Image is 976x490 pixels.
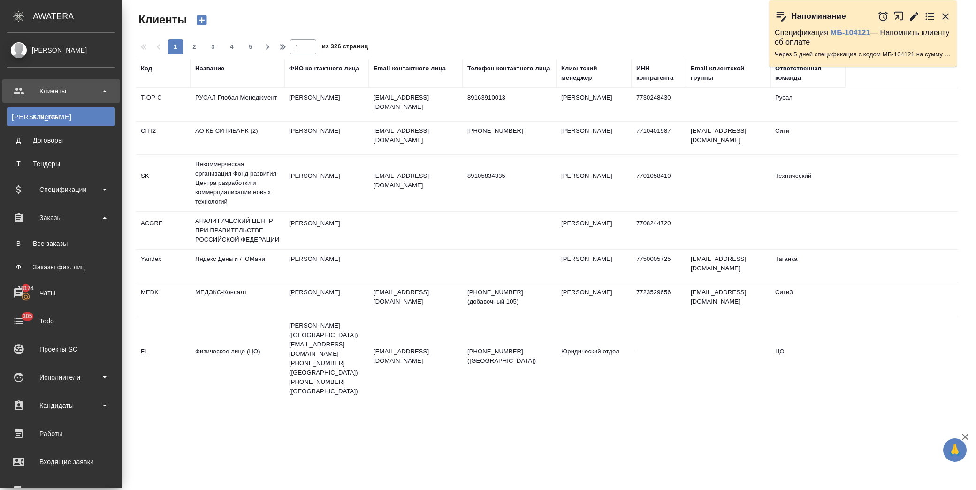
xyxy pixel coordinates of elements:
div: Входящие заявки [7,455,115,469]
td: Юридический отдел [557,342,632,375]
div: Работы [7,427,115,441]
td: [EMAIL_ADDRESS][DOMAIN_NAME] [686,283,770,316]
div: ФИО контактного лица [289,64,359,73]
a: МБ-104121 [831,29,870,37]
p: [EMAIL_ADDRESS][DOMAIN_NAME] [374,93,458,112]
span: 🙏 [947,440,963,460]
span: 305 [17,312,38,321]
td: T-OP-C [136,88,191,121]
td: [PERSON_NAME] [557,167,632,199]
div: Проекты SC [7,342,115,356]
a: Проекты SC [2,337,120,361]
td: ACGRF [136,214,191,247]
a: 18174Чаты [2,281,120,305]
div: Все заказы [12,239,110,248]
button: 2 [187,39,202,54]
div: Исполнители [7,370,115,384]
td: [PERSON_NAME] [284,88,369,121]
td: MEDK [136,283,191,316]
button: 3 [206,39,221,54]
td: Таганка [770,250,846,283]
button: 🙏 [943,438,967,462]
p: [PHONE_NUMBER] ([GEOGRAPHIC_DATA]) [467,347,552,366]
td: [PERSON_NAME] [284,250,369,283]
div: Клиентский менеджер [561,64,627,83]
td: РУСАЛ Глобал Менеджмент [191,88,284,121]
span: Клиенты [136,12,187,27]
div: Email клиентской группы [691,64,766,83]
div: Спецификации [7,183,115,197]
div: AWATERA [33,7,122,26]
td: [PERSON_NAME] [284,214,369,247]
div: Клиенты [12,112,110,122]
button: Редактировать [908,11,920,22]
div: ИНН контрагента [636,64,681,83]
td: [PERSON_NAME] [284,167,369,199]
p: Спецификация — Напомнить клиенту об оплате [775,28,951,47]
div: [PERSON_NAME] [7,45,115,55]
p: 89163910013 [467,93,552,102]
span: 4 [224,42,239,52]
a: ФЗаказы физ. лиц [7,258,115,276]
p: [EMAIL_ADDRESS][DOMAIN_NAME] [374,347,458,366]
td: АНАЛИТИЧЕСКИЙ ЦЕНТР ПРИ ПРАВИТЕЛЬСТВЕ РОССИЙСКОЙ ФЕДЕРАЦИИ [191,212,284,249]
button: 5 [243,39,258,54]
div: Название [195,64,224,73]
button: Закрыть [940,11,951,22]
td: 7708244720 [632,214,686,247]
td: ЦО [770,342,846,375]
div: Код [141,64,152,73]
p: Через 5 дней спецификация с кодом МБ-104121 на сумму 6459.6 RUB будет просрочена [775,50,951,59]
td: МЕДЭКС-Консалт [191,283,284,316]
td: [EMAIL_ADDRESS][DOMAIN_NAME] [686,122,770,154]
td: [PERSON_NAME] [557,250,632,283]
div: Чаты [7,286,115,300]
td: Технический [770,167,846,199]
a: [PERSON_NAME]Клиенты [7,107,115,126]
div: Телефон контактного лица [467,64,550,73]
button: 4 [224,39,239,54]
a: 305Todo [2,309,120,333]
td: [PERSON_NAME] [557,214,632,247]
td: - [632,342,686,375]
button: Отложить [877,11,889,22]
button: Открыть в новой вкладке [893,6,904,26]
span: 5 [243,42,258,52]
a: ВВсе заказы [7,234,115,253]
div: Кандидаты [7,398,115,413]
p: [PHONE_NUMBER] (добавочный 105) [467,288,552,306]
a: Входящие заявки [2,450,120,474]
p: [EMAIL_ADDRESS][DOMAIN_NAME] [374,171,458,190]
span: 2 [187,42,202,52]
td: 7701058410 [632,167,686,199]
p: Напоминание [791,12,846,21]
button: Перейти в todo [924,11,936,22]
td: Некоммерческая организация Фонд развития Центра разработки и коммерциализации новых технологий [191,155,284,211]
td: Яндекс Деньги / ЮМани [191,250,284,283]
div: Заказы физ. лиц [12,262,110,272]
td: [PERSON_NAME] [557,88,632,121]
td: Yandex [136,250,191,283]
td: Русал [770,88,846,121]
div: Договоры [12,136,110,145]
td: [PERSON_NAME] [284,122,369,154]
p: [EMAIL_ADDRESS][DOMAIN_NAME] [374,288,458,306]
td: [PERSON_NAME] [284,283,369,316]
td: 7710401987 [632,122,686,154]
a: ТТендеры [7,154,115,173]
div: Todo [7,314,115,328]
td: [PERSON_NAME] ([GEOGRAPHIC_DATA]) [EMAIL_ADDRESS][DOMAIN_NAME] [PHONE_NUMBER] ([GEOGRAPHIC_DATA])... [284,316,369,401]
td: Сити [770,122,846,154]
p: [EMAIL_ADDRESS][DOMAIN_NAME] [374,126,458,145]
td: 7730248430 [632,88,686,121]
span: из 326 страниц [322,41,368,54]
div: Заказы [7,211,115,225]
td: FL [136,342,191,375]
td: 7750005725 [632,250,686,283]
td: [PERSON_NAME] [557,122,632,154]
p: [PHONE_NUMBER] [467,126,552,136]
td: Сити3 [770,283,846,316]
td: CITI2 [136,122,191,154]
td: [EMAIL_ADDRESS][DOMAIN_NAME] [686,250,770,283]
a: ДДоговоры [7,131,115,150]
